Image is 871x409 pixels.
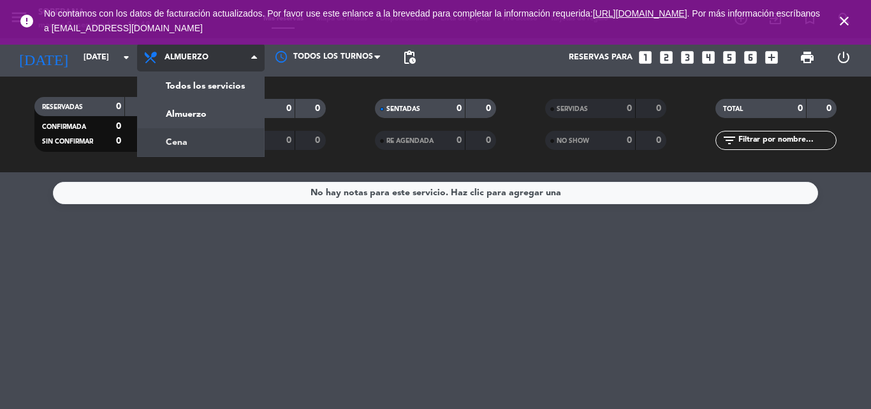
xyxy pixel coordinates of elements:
[722,133,737,148] i: filter_list
[800,50,815,65] span: print
[386,106,420,112] span: SENTADAS
[700,49,717,66] i: looks_4
[593,8,687,19] a: [URL][DOMAIN_NAME]
[402,50,417,65] span: pending_actions
[286,136,291,145] strong: 0
[627,104,632,113] strong: 0
[837,13,852,29] i: close
[826,104,834,113] strong: 0
[457,136,462,145] strong: 0
[44,8,820,33] span: No contamos con los datos de facturación actualizados. Por favor use este enlance a la brevedad p...
[19,13,34,29] i: error
[763,49,780,66] i: add_box
[42,104,83,110] span: RESERVADAS
[486,136,494,145] strong: 0
[723,106,743,112] span: TOTAL
[119,50,134,65] i: arrow_drop_down
[836,50,851,65] i: power_settings_new
[42,138,93,145] span: SIN CONFIRMAR
[627,136,632,145] strong: 0
[457,104,462,113] strong: 0
[286,104,291,113] strong: 0
[737,133,836,147] input: Filtrar por nombre...
[656,136,664,145] strong: 0
[486,104,494,113] strong: 0
[116,137,121,145] strong: 0
[798,104,803,113] strong: 0
[10,43,77,71] i: [DATE]
[637,49,654,66] i: looks_one
[386,138,434,144] span: RE AGENDADA
[557,106,588,112] span: SERVIDAS
[569,53,633,62] span: Reservas para
[138,100,264,128] a: Almuerzo
[656,104,664,113] strong: 0
[116,122,121,131] strong: 0
[315,136,323,145] strong: 0
[721,49,738,66] i: looks_5
[742,49,759,66] i: looks_6
[679,49,696,66] i: looks_3
[138,128,264,156] a: Cena
[116,102,121,111] strong: 0
[138,72,264,100] a: Todos los servicios
[165,53,209,62] span: Almuerzo
[42,124,86,130] span: CONFIRMADA
[44,8,820,33] a: . Por más información escríbanos a [EMAIL_ADDRESS][DOMAIN_NAME]
[315,104,323,113] strong: 0
[658,49,675,66] i: looks_two
[311,186,561,200] div: No hay notas para este servicio. Haz clic para agregar una
[557,138,589,144] span: NO SHOW
[825,38,861,77] div: LOG OUT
